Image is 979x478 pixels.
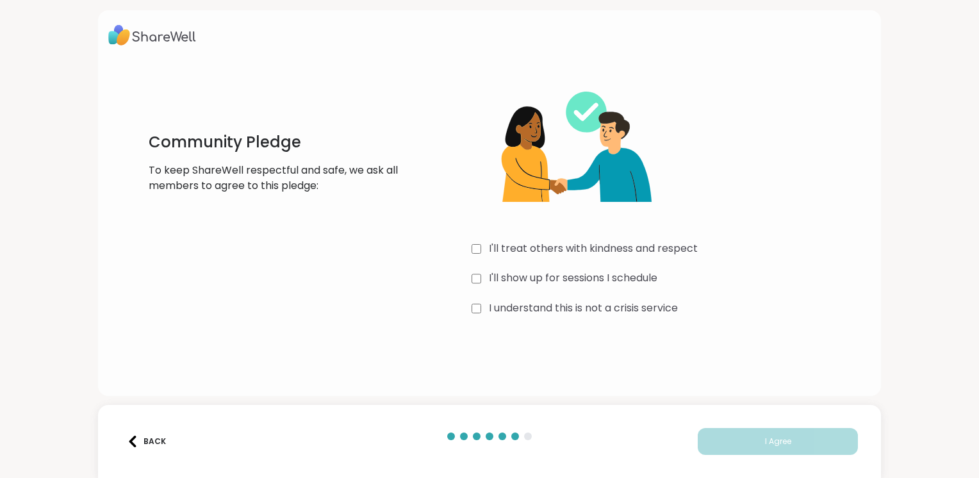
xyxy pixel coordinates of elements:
[489,301,678,317] label: I understand this is not a crisis service
[698,428,858,455] button: I Agree
[489,270,657,287] label: I'll show up for sessions I schedule
[149,132,405,152] h1: Community Pledge
[149,163,405,194] p: To keep ShareWell respectful and safe, we ask all members to agree to this pledge:
[489,241,698,258] label: I'll treat others with kindness and respect
[121,428,172,455] button: Back
[765,436,791,447] span: I Agree
[127,436,166,447] div: Back
[108,21,196,50] img: ShareWell Logo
